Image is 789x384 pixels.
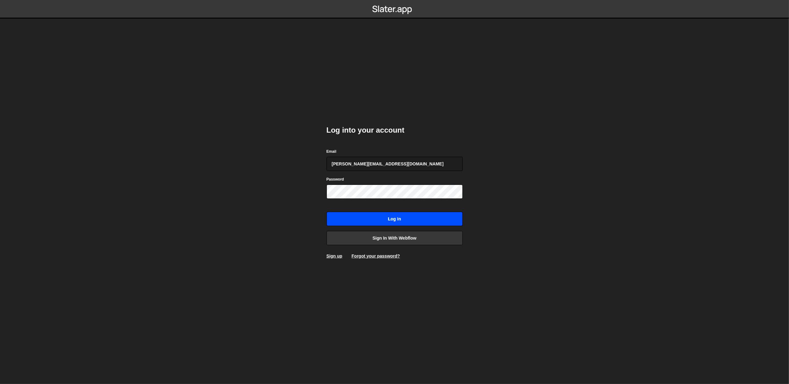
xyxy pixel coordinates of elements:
a: Forgot your password? [352,254,400,258]
a: Sign up [327,254,342,258]
a: Sign in with Webflow [327,231,463,245]
label: Password [327,176,344,182]
input: Log in [327,212,463,226]
label: Email [327,148,336,155]
h2: Log into your account [327,125,463,135]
